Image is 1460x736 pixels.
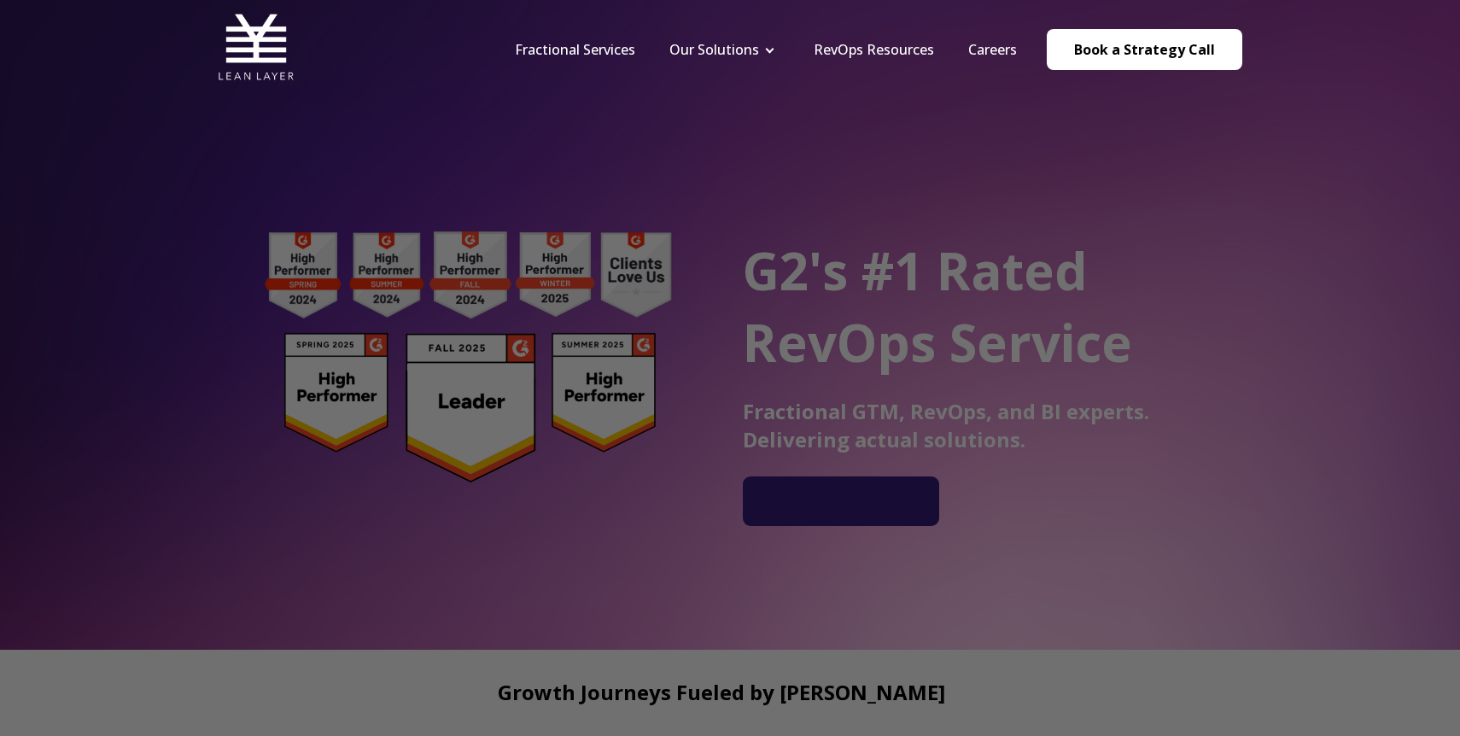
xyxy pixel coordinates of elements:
[1047,29,1242,70] a: Book a Strategy Call
[218,9,295,85] img: Lean Layer Logo
[498,40,1034,59] div: Navigation Menu
[814,40,934,59] a: RevOps Resources
[669,40,759,59] a: Our Solutions
[515,40,635,59] a: Fractional Services
[508,193,952,542] iframe: Popup CTA
[968,40,1017,59] a: Careers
